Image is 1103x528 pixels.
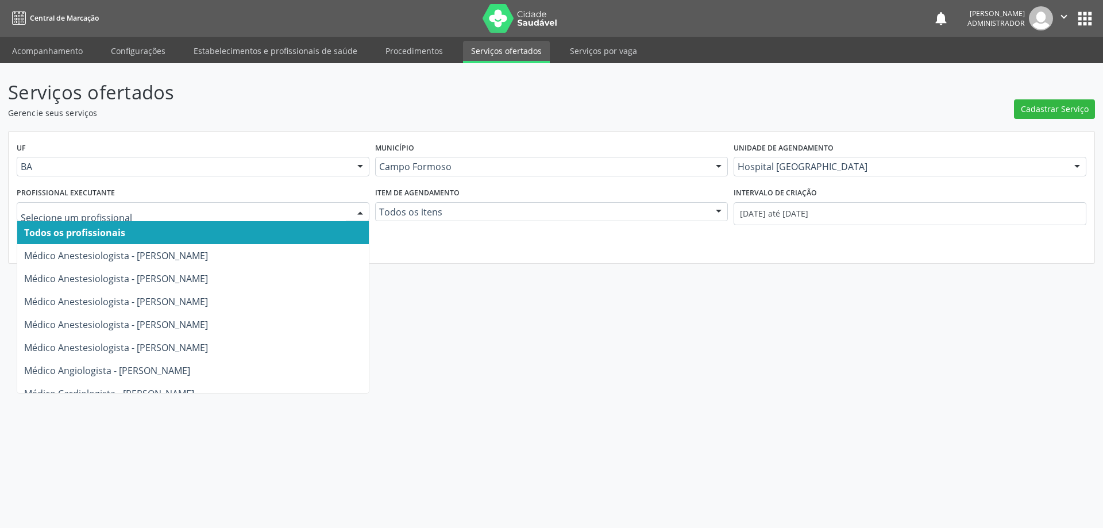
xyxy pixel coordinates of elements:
[967,18,1025,28] span: Administrador
[24,226,125,239] span: Todos os profissionais
[734,202,1086,225] input: Selecione um intervalo
[377,41,451,61] a: Procedimentos
[1014,99,1095,119] button: Cadastrar Serviço
[8,107,769,119] p: Gerencie seus serviços
[21,161,346,172] span: BA
[17,140,26,157] label: UF
[1058,10,1070,23] i: 
[24,387,194,400] span: Médico Cardiologista - [PERSON_NAME]
[8,78,769,107] p: Serviços ofertados
[379,206,704,218] span: Todos os itens
[379,161,704,172] span: Campo Formoso
[463,41,550,63] a: Serviços ofertados
[24,364,190,377] span: Médico Angiologista - [PERSON_NAME]
[24,272,208,285] span: Médico Anestesiologista - [PERSON_NAME]
[734,184,817,202] label: Intervalo de criação
[562,41,645,61] a: Serviços por vaga
[933,10,949,26] button: notifications
[734,140,834,157] label: Unidade de agendamento
[8,9,99,28] a: Central de Marcação
[186,41,365,61] a: Estabelecimentos e profissionais de saúde
[17,184,115,202] label: Profissional executante
[738,161,1063,172] span: Hospital [GEOGRAPHIC_DATA]
[375,184,460,202] label: Item de agendamento
[24,249,208,262] span: Médico Anestesiologista - [PERSON_NAME]
[967,9,1025,18] div: [PERSON_NAME]
[24,318,208,331] span: Médico Anestesiologista - [PERSON_NAME]
[4,41,91,61] a: Acompanhamento
[1021,103,1089,115] span: Cadastrar Serviço
[1075,9,1095,29] button: apps
[103,41,173,61] a: Configurações
[30,13,99,23] span: Central de Marcação
[1053,6,1075,30] button: 
[21,206,346,229] input: Selecione um profissional
[24,341,208,354] span: Médico Anestesiologista - [PERSON_NAME]
[24,295,208,308] span: Médico Anestesiologista - [PERSON_NAME]
[375,140,414,157] label: Município
[1029,6,1053,30] img: img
